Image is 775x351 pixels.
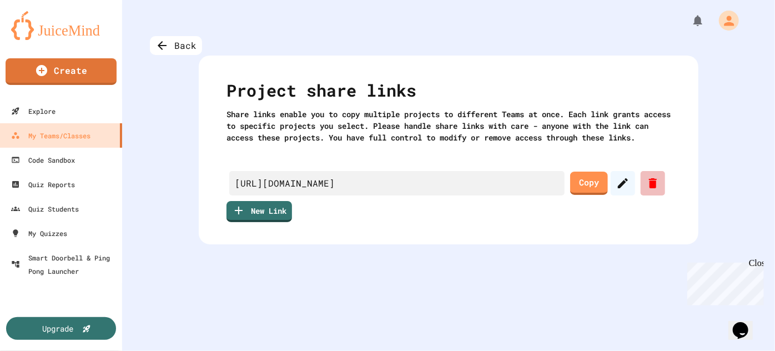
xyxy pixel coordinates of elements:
[150,36,202,55] div: Back
[229,171,565,195] div: [URL][DOMAIN_NAME]
[728,307,764,340] iframe: chat widget
[11,227,67,240] div: My Quizzes
[11,178,75,191] div: Quiz Reports
[11,11,111,40] img: logo-orange.svg
[227,201,292,222] a: New Link
[11,251,118,278] div: Smart Doorbell & Ping Pong Launcher
[11,104,56,118] div: Explore
[707,8,742,33] div: My Account
[671,11,707,30] div: My Notifications
[683,258,764,305] iframe: chat widget
[11,129,90,142] div: My Teams/Classes
[6,58,117,85] a: Create
[227,108,671,143] div: Share links enable you to copy multiple projects to different Teams at once. Each link grants acc...
[43,323,74,334] div: Upgrade
[227,78,671,108] div: Project share links
[4,4,77,71] div: Chat with us now!Close
[570,172,608,195] a: Copy
[11,153,75,167] div: Code Sandbox
[11,202,79,215] div: Quiz Students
